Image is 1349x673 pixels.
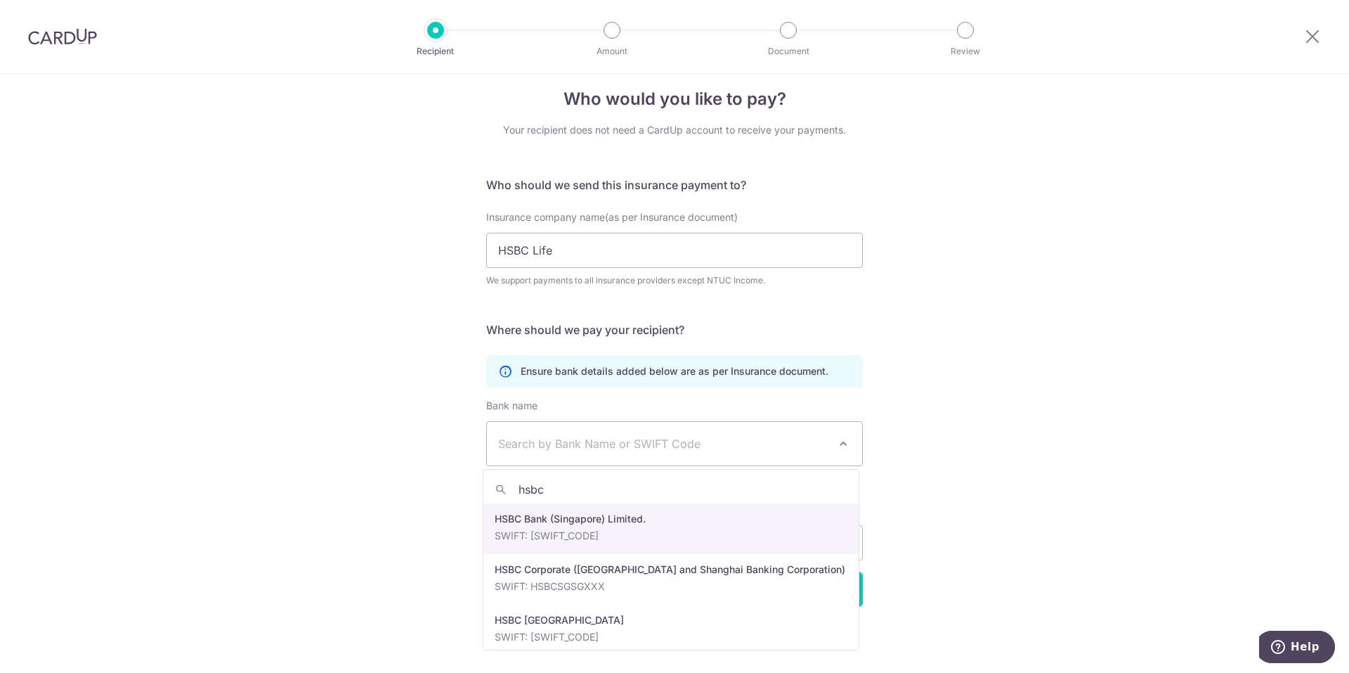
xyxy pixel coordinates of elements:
[495,512,847,526] p: HSBC Bank (Singapore) Limited.
[28,28,97,45] img: CardUp
[486,274,863,288] div: We support payments to all insurance providers except NTUC Income.
[486,177,863,193] h5: Who should we send this insurance payment to?
[486,399,537,413] label: Bank name
[486,123,863,137] div: Your recipient does not need a CardUp account to receive your payments.
[736,44,840,58] p: Document
[495,579,847,594] p: SWIFT: HSBCSGSGXXX
[521,364,828,378] p: Ensure bank details added below are as per Insurance document.
[498,435,828,452] span: Search by Bank Name or SWIFT Code
[495,563,847,577] p: HSBC Corporate ([GEOGRAPHIC_DATA] and Shanghai Banking Corporation)
[495,529,847,543] p: SWIFT: [SWIFT_CODE]
[560,44,664,58] p: Amount
[486,321,863,338] h5: Where should we pay your recipient?
[32,10,60,23] span: Help
[913,44,1017,58] p: Review
[1259,631,1335,666] iframe: Opens a widget where you can find more information
[384,44,488,58] p: Recipient
[486,86,863,112] h4: Who would you like to pay?
[495,630,847,644] p: SWIFT: [SWIFT_CODE]
[495,613,847,627] p: HSBC [GEOGRAPHIC_DATA]
[486,211,738,223] span: Insurance company name(as per Insurance document)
